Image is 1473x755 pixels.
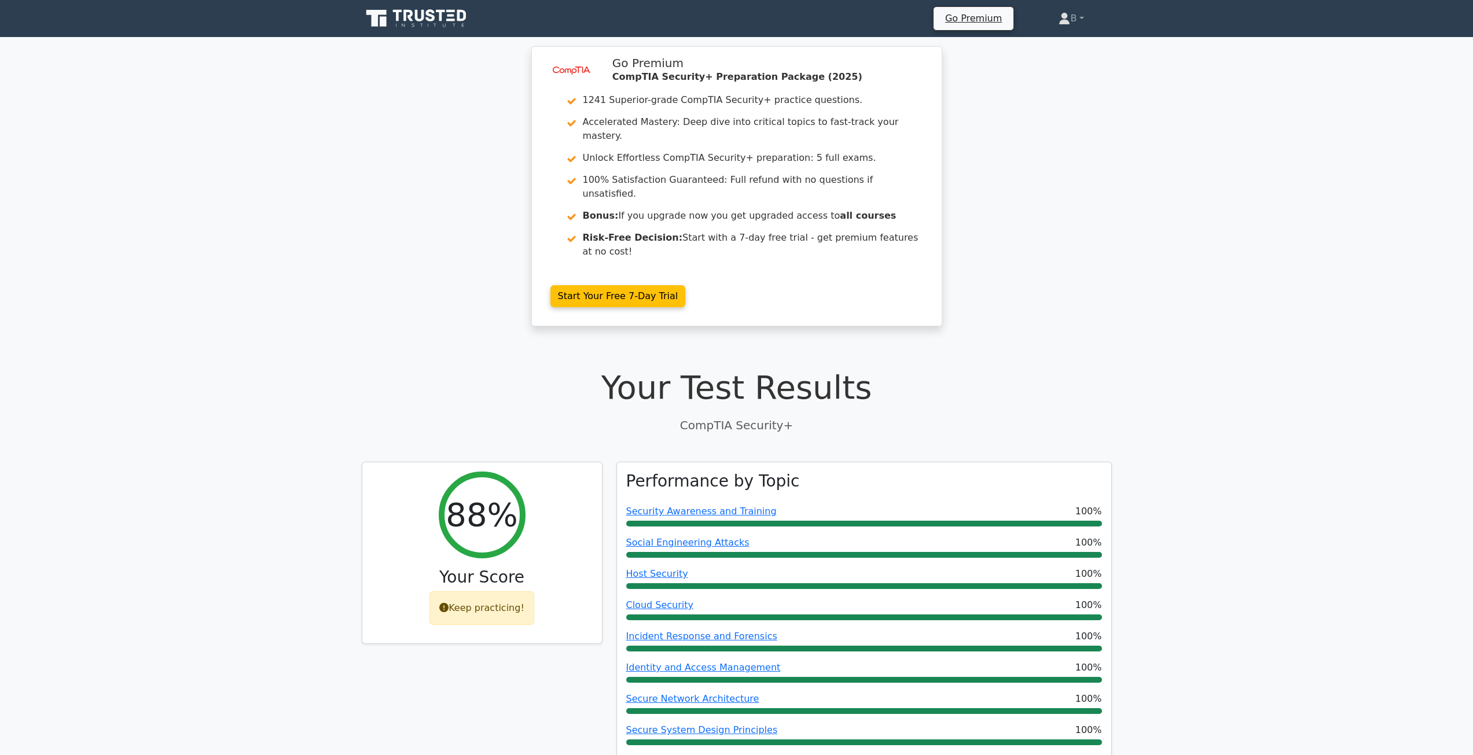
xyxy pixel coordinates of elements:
[372,568,593,587] h3: Your Score
[626,472,800,491] h3: Performance by Topic
[1075,504,1102,518] span: 100%
[1075,692,1102,706] span: 100%
[362,417,1112,434] p: CompTIA Security+
[1075,661,1102,675] span: 100%
[362,368,1112,407] h1: Your Test Results
[446,495,517,534] h2: 88%
[626,662,781,673] a: Identity and Access Management
[1075,567,1102,581] span: 100%
[1031,7,1111,30] a: B
[626,631,777,642] a: Incident Response and Forensics
[626,693,759,704] a: Secure Network Architecture
[1075,536,1102,550] span: 100%
[626,724,778,735] a: Secure System Design Principles
[626,537,750,548] a: Social Engineering Attacks
[626,599,694,610] a: Cloud Security
[429,591,534,625] div: Keep practicing!
[626,568,688,579] a: Host Security
[1075,723,1102,737] span: 100%
[938,10,1009,26] a: Go Premium
[550,285,686,307] a: Start Your Free 7-Day Trial
[1075,629,1102,643] span: 100%
[626,506,777,517] a: Security Awareness and Training
[1075,598,1102,612] span: 100%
